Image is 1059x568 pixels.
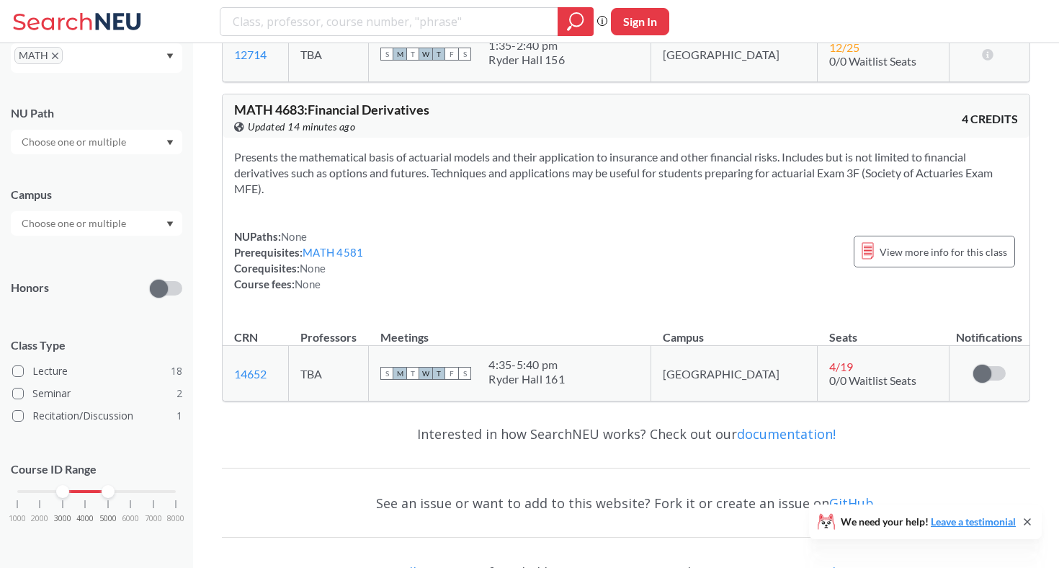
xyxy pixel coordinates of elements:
a: documentation! [737,425,836,443]
span: 6000 [122,515,139,523]
span: M [393,48,406,61]
th: Meetings [369,315,651,346]
p: Honors [11,280,49,296]
div: Campus [11,187,182,203]
div: Dropdown arrow [11,130,182,154]
div: See an issue or want to add to this website? Fork it or create an issue on . [222,482,1030,524]
svg: Dropdown arrow [166,53,174,59]
span: 5000 [99,515,117,523]
div: MATHX to remove pillDropdown arrow [11,43,182,73]
span: 18 [171,363,182,379]
section: Presents the mathematical basis of actuarial models and their application to insurance and other ... [234,149,1018,197]
span: Updated 14 minutes ago [248,119,355,135]
th: Seats [818,315,949,346]
span: None [281,230,307,243]
svg: X to remove pill [52,53,58,59]
div: NUPaths: Prerequisites: Corequisites: Course fees: [234,228,363,292]
th: Campus [651,315,818,346]
span: MATHX to remove pill [14,47,63,64]
div: magnifying glass [558,7,594,36]
td: [GEOGRAPHIC_DATA] [651,346,818,401]
span: None [295,278,321,290]
span: 2 [176,386,182,401]
span: 7000 [145,515,162,523]
span: S [380,367,393,380]
div: 1:35 - 2:40 pm [488,38,565,53]
a: Leave a testimonial [931,515,1016,528]
th: Professors [289,315,369,346]
span: 1 [176,408,182,424]
span: T [432,367,445,380]
span: S [458,48,471,61]
span: 4000 [76,515,94,523]
span: 12 / 25 [829,40,859,54]
svg: Dropdown arrow [166,140,174,146]
span: None [300,262,326,275]
svg: magnifying glass [567,12,584,32]
span: W [419,48,432,61]
p: Course ID Range [11,461,182,478]
span: 1000 [9,515,26,523]
div: Interested in how SearchNEU works? Check out our [222,413,1030,455]
a: 14652 [234,367,267,381]
span: 8000 [167,515,184,523]
span: T [432,48,445,61]
a: GitHub [829,494,874,512]
span: We need your help! [841,517,1016,527]
label: Recitation/Discussion [12,407,182,425]
span: MATH 4683 : Financial Derivatives [234,102,429,117]
span: S [380,48,393,61]
div: Ryder Hall 161 [488,372,565,386]
span: 4 CREDITS [962,111,1018,127]
span: 0/0 Waitlist Seats [829,54,916,68]
span: View more info for this class [880,243,1007,261]
td: TBA [289,346,369,401]
svg: Dropdown arrow [166,221,174,227]
td: TBA [289,27,369,82]
th: Notifications [949,315,1029,346]
div: CRN [234,329,258,345]
span: F [445,367,458,380]
label: Seminar [12,384,182,403]
label: Lecture [12,362,182,381]
span: F [445,48,458,61]
span: S [458,367,471,380]
input: Class, professor, course number, "phrase" [231,9,548,34]
div: 4:35 - 5:40 pm [488,358,565,372]
span: M [393,367,406,380]
span: W [419,367,432,380]
button: Sign In [611,8,669,35]
td: [GEOGRAPHIC_DATA] [651,27,818,82]
a: 12714 [234,48,267,61]
span: 3000 [54,515,71,523]
span: 4 / 19 [829,360,853,373]
div: NU Path [11,105,182,121]
div: Dropdown arrow [11,211,182,236]
span: 2000 [31,515,48,523]
span: 0/0 Waitlist Seats [829,373,916,387]
a: MATH 4581 [303,246,363,259]
input: Choose one or multiple [14,133,135,151]
input: Choose one or multiple [14,215,135,232]
span: T [406,48,419,61]
span: Class Type [11,337,182,353]
span: T [406,367,419,380]
div: Ryder Hall 156 [488,53,565,67]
